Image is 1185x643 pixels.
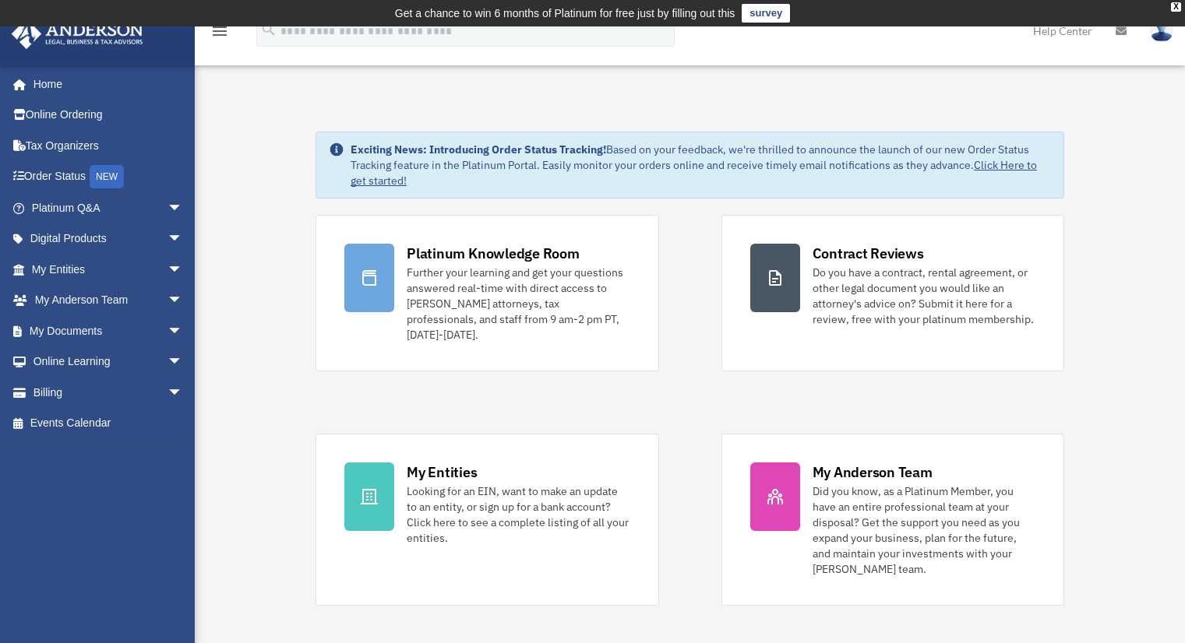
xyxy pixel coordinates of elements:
a: Events Calendar [11,408,206,439]
div: My Entities [407,462,477,482]
i: search [260,21,277,38]
span: arrow_drop_down [168,346,199,378]
a: Tax Organizers [11,130,206,161]
div: Get a chance to win 6 months of Platinum for free just by filling out this [395,4,735,23]
strong: Exciting News: Introducing Order Status Tracking! [351,142,606,156]
div: Looking for an EIN, want to make an update to an entity, or sign up for a bank account? Click her... [407,483,630,546]
span: arrow_drop_down [168,285,199,317]
div: NEW [90,165,124,188]
div: Platinum Knowledge Room [407,244,580,263]
a: Online Ordering [11,100,206,131]
a: Home [11,69,199,100]
div: Do you have a contract, rental agreement, or other legal document you would like an attorney's ad... [813,265,1035,327]
a: Contract Reviews Do you have a contract, rental agreement, or other legal document you would like... [721,215,1064,371]
div: Further your learning and get your questions answered real-time with direct access to [PERSON_NAM... [407,265,630,343]
a: My Entities Looking for an EIN, want to make an update to an entity, or sign up for a bank accoun... [316,434,658,606]
a: Digital Productsarrow_drop_down [11,223,206,255]
img: User Pic [1150,19,1173,42]
i: menu [210,22,229,40]
span: arrow_drop_down [168,192,199,224]
a: survey [742,4,790,23]
a: Click Here to get started! [351,158,1037,188]
a: My Documentsarrow_drop_down [11,315,206,346]
a: Platinum Knowledge Room Further your learning and get your questions answered real-time with dire... [316,215,658,371]
div: My Anderson Team [813,462,933,482]
span: arrow_drop_down [168,315,199,347]
a: My Anderson Teamarrow_drop_down [11,285,206,316]
span: arrow_drop_down [168,254,199,286]
a: My Entitiesarrow_drop_down [11,254,206,285]
a: Billingarrow_drop_down [11,377,206,408]
div: Based on your feedback, we're thrilled to announce the launch of our new Order Status Tracking fe... [351,142,1051,188]
div: Contract Reviews [813,244,924,263]
a: menu [210,27,229,40]
span: arrow_drop_down [168,223,199,255]
a: Online Learningarrow_drop_down [11,346,206,378]
div: Did you know, as a Platinum Member, you have an entire professional team at your disposal? Get th... [813,483,1035,577]
div: close [1171,2,1181,12]
img: Anderson Advisors Platinum Portal [7,19,148,49]
a: My Anderson Team Did you know, as a Platinum Member, you have an entire professional team at your... [721,434,1064,606]
a: Order StatusNEW [11,161,206,193]
a: Platinum Q&Aarrow_drop_down [11,192,206,223]
span: arrow_drop_down [168,377,199,409]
